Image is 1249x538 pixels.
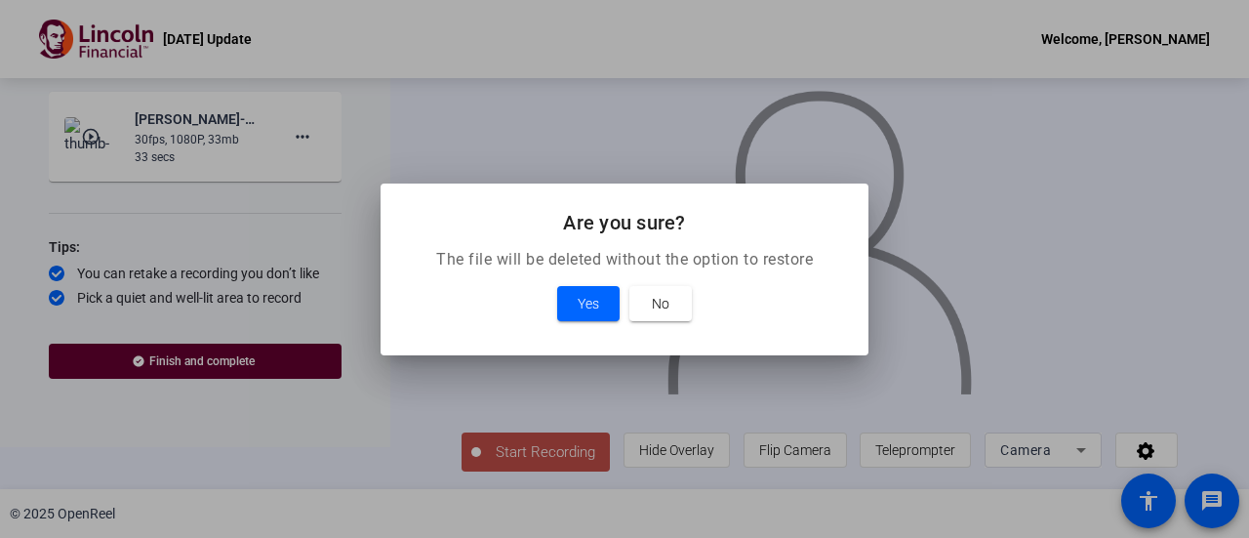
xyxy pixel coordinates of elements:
[404,207,845,238] h2: Are you sure?
[629,286,692,321] button: No
[404,248,845,271] p: The file will be deleted without the option to restore
[578,292,599,315] span: Yes
[557,286,620,321] button: Yes
[652,292,669,315] span: No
